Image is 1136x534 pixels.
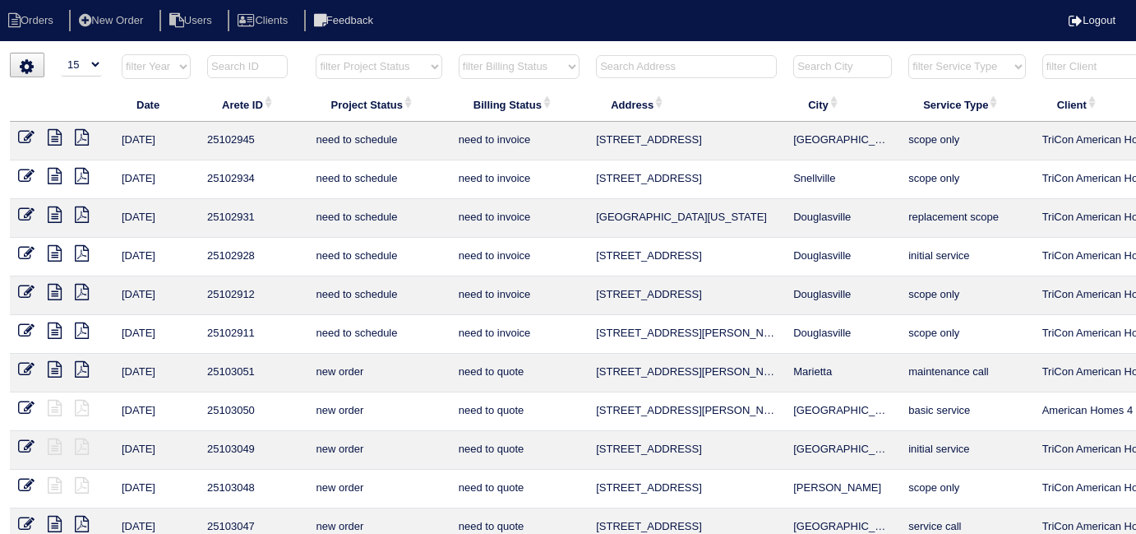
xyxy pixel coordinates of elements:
td: Snellville [785,160,900,199]
td: [STREET_ADDRESS] [588,431,785,470]
td: [STREET_ADDRESS][PERSON_NAME] [588,354,785,392]
th: Arete ID: activate to sort column ascending [199,87,307,122]
td: [STREET_ADDRESS] [588,238,785,276]
td: basic service [900,392,1033,431]
td: 25102928 [199,238,307,276]
td: [STREET_ADDRESS] [588,122,785,160]
td: Douglasville [785,315,900,354]
li: Clients [228,10,301,32]
td: need to invoice [450,199,588,238]
td: need to quote [450,431,588,470]
td: need to invoice [450,160,588,199]
th: Date [113,87,199,122]
td: [STREET_ADDRESS] [588,160,785,199]
td: maintenance call [900,354,1033,392]
input: Search Address [596,55,777,78]
td: [GEOGRAPHIC_DATA] [785,122,900,160]
td: scope only [900,470,1033,508]
td: 25102911 [199,315,307,354]
li: Feedback [304,10,386,32]
a: New Order [69,14,156,26]
td: 25102912 [199,276,307,315]
td: [DATE] [113,470,199,508]
td: [GEOGRAPHIC_DATA][US_STATE] [588,199,785,238]
td: 25102931 [199,199,307,238]
td: Douglasville [785,276,900,315]
td: 25103050 [199,392,307,431]
td: 25103051 [199,354,307,392]
td: need to invoice [450,276,588,315]
td: new order [307,470,450,508]
td: [STREET_ADDRESS] [588,470,785,508]
td: initial service [900,431,1033,470]
td: 25103048 [199,470,307,508]
td: Douglasville [785,199,900,238]
td: new order [307,392,450,431]
td: [STREET_ADDRESS][PERSON_NAME] [588,392,785,431]
td: need to schedule [307,315,450,354]
th: Address: activate to sort column ascending [588,87,785,122]
td: need to quote [450,392,588,431]
input: Search ID [207,55,288,78]
td: replacement scope [900,199,1033,238]
td: 25103049 [199,431,307,470]
td: need to invoice [450,315,588,354]
th: Service Type: activate to sort column ascending [900,87,1033,122]
td: 25102945 [199,122,307,160]
th: Project Status: activate to sort column ascending [307,87,450,122]
th: Billing Status: activate to sort column ascending [450,87,588,122]
td: new order [307,354,450,392]
td: Douglasville [785,238,900,276]
li: New Order [69,10,156,32]
a: Clients [228,14,301,26]
td: Marietta [785,354,900,392]
td: [GEOGRAPHIC_DATA] [785,392,900,431]
td: [DATE] [113,392,199,431]
td: [DATE] [113,354,199,392]
td: scope only [900,276,1033,315]
td: scope only [900,315,1033,354]
td: new order [307,431,450,470]
td: [GEOGRAPHIC_DATA] [785,431,900,470]
td: [DATE] [113,238,199,276]
td: [DATE] [113,199,199,238]
td: [DATE] [113,122,199,160]
td: scope only [900,122,1033,160]
td: [STREET_ADDRESS] [588,276,785,315]
td: need to schedule [307,199,450,238]
td: [DATE] [113,160,199,199]
td: initial service [900,238,1033,276]
td: need to schedule [307,276,450,315]
td: [PERSON_NAME] [785,470,900,508]
td: need to quote [450,470,588,508]
td: need to schedule [307,160,450,199]
td: [DATE] [113,431,199,470]
td: [STREET_ADDRESS][PERSON_NAME] [588,315,785,354]
td: [DATE] [113,315,199,354]
td: need to schedule [307,238,450,276]
a: Logout [1069,14,1115,26]
th: City: activate to sort column ascending [785,87,900,122]
input: Search City [793,55,892,78]
td: need to schedule [307,122,450,160]
td: need to invoice [450,122,588,160]
td: need to invoice [450,238,588,276]
li: Users [159,10,225,32]
td: need to quote [450,354,588,392]
td: 25102934 [199,160,307,199]
td: [DATE] [113,276,199,315]
td: scope only [900,160,1033,199]
a: Users [159,14,225,26]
